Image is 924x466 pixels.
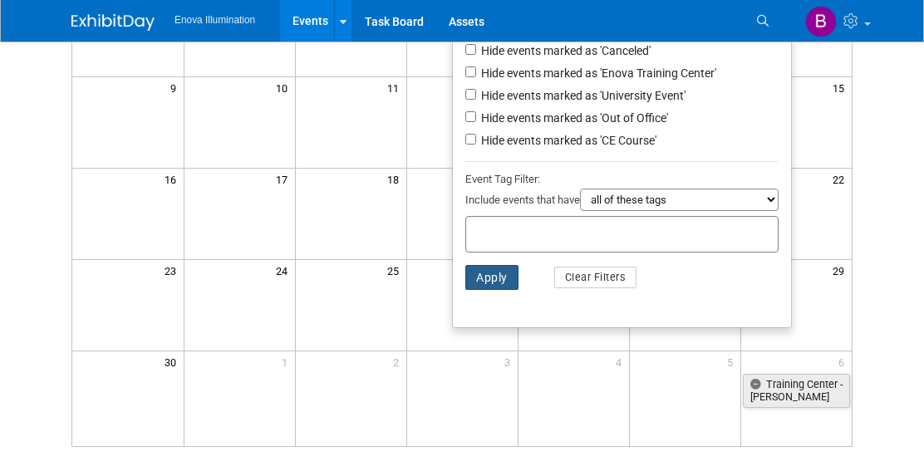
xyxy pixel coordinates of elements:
span: 10 [274,77,295,98]
span: 1 [280,351,295,372]
span: 29 [831,260,852,281]
span: 17 [274,169,295,189]
label: Hide events marked as 'Canceled' [478,42,651,59]
img: ExhibitDay [71,14,155,31]
span: 3 [503,351,518,372]
span: 11 [386,77,406,98]
span: 30 [163,351,184,372]
span: 15 [831,77,852,98]
span: 2 [391,351,406,372]
span: 23 [163,260,184,281]
a: Training Center - [PERSON_NAME] [743,374,851,408]
span: 18 [386,169,406,189]
span: 16 [163,169,184,189]
span: Enova Illumination [174,14,255,26]
span: 6 [837,351,852,372]
span: 22 [831,169,852,189]
span: 25 [386,260,406,281]
div: Include events that have [465,189,779,216]
label: Hide events marked as 'Enova Training Center' [478,65,716,81]
label: Hide events marked as 'Out of Office' [478,110,668,126]
div: Event Tag Filter: [465,169,779,189]
span: 4 [614,351,629,372]
span: 9 [169,77,184,98]
label: Hide events marked as 'University Event' [478,87,686,104]
label: Hide events marked as 'CE Course' [478,132,656,149]
span: 5 [725,351,740,372]
img: Bailey Green [805,6,837,37]
button: Apply [465,265,519,290]
span: 24 [274,260,295,281]
button: Clear Filters [554,267,637,288]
